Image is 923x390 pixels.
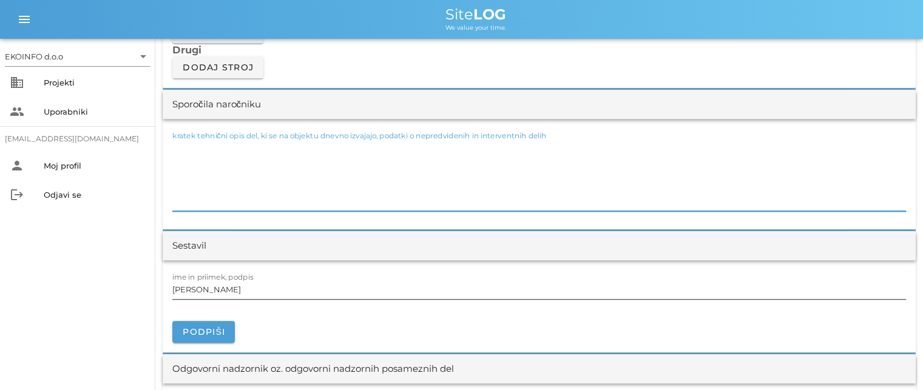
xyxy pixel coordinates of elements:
iframe: Chat Widget [750,259,923,390]
div: Moj profil [44,161,146,170]
div: Uporabniki [44,107,146,116]
i: person [10,158,24,173]
div: Odjavi se [44,190,146,200]
div: Projekti [44,78,146,87]
span: Dodaj stroj [182,62,254,73]
b: LOG [473,5,506,23]
i: menu [17,12,32,27]
span: We value your time. [445,24,506,32]
i: logout [10,187,24,202]
i: business [10,75,24,90]
i: arrow_drop_down [136,49,150,64]
span: Site [445,5,506,23]
div: Odgovorni nadzornik oz. odgovorni nadzornih posameznih del [172,362,454,376]
span: Podpiši [182,326,225,337]
div: Sestavil [172,239,206,253]
div: Pripomoček za klepet [750,259,923,390]
div: EKOINFO d.o.o [5,47,150,66]
label: ime in priimek, podpis [172,272,254,281]
button: Dodaj stroj [172,56,263,78]
button: Podpiši [172,321,235,343]
label: kratek tehnični opis del, ki se na objektu dnevno izvajajo, podatki o nepredvidenih in interventn... [172,131,547,140]
div: EKOINFO d.o.o [5,51,63,62]
i: people [10,104,24,119]
h3: Drugi [172,43,906,56]
div: Sporočila naročniku [172,98,261,112]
